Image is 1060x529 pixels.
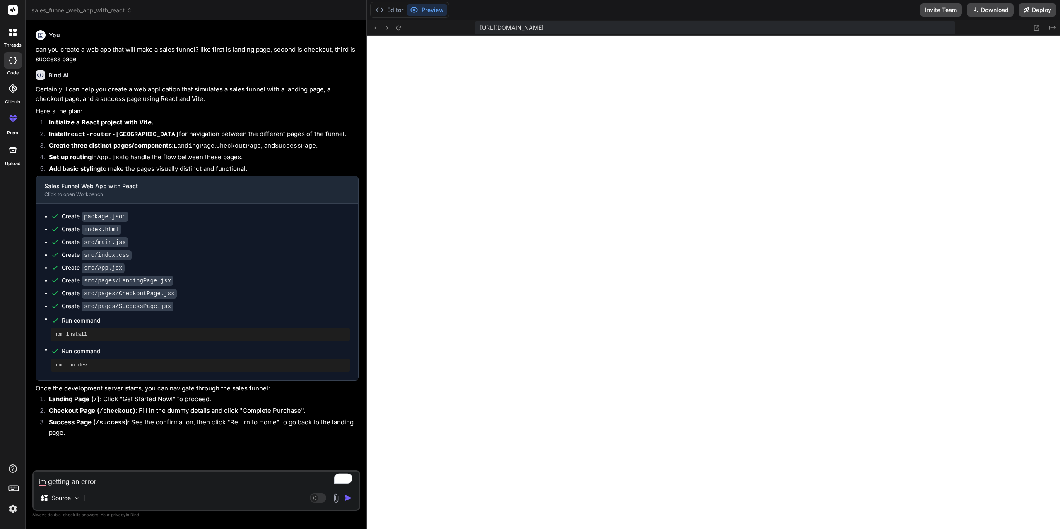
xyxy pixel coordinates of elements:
[48,71,69,79] h6: Bind AI
[94,396,97,403] code: /
[62,263,125,272] div: Create
[62,251,132,259] div: Create
[344,494,352,502] img: icon
[111,512,126,517] span: privacy
[1019,3,1056,17] button: Deploy
[82,225,121,235] code: index.html
[36,176,344,203] button: Sales Funnel Web App with ReactClick to open Workbench
[372,4,407,16] button: Editor
[82,276,173,286] code: src/pages/LandingPage.jsx
[275,143,316,150] code: SuccessPage
[173,143,214,150] code: LandingPage
[73,495,80,502] img: Pick Models
[6,502,20,516] img: settings
[62,276,173,285] div: Create
[44,191,336,198] div: Click to open Workbench
[54,331,347,338] pre: npm install
[7,129,18,136] label: prem
[920,3,962,17] button: Invite Team
[62,238,128,247] div: Create
[62,289,177,298] div: Create
[36,85,359,103] p: Certainly! I can help you create a web application that simulates a sales funnel with a landing p...
[97,154,123,161] code: App.jsx
[62,302,173,311] div: Create
[49,153,92,161] strong: Set up routing
[42,141,359,153] li: : , , and .
[42,129,359,141] li: for navigation between the different pages of the funnel.
[49,407,135,414] strong: Checkout Page ( )
[7,69,19,77] label: code
[49,130,179,138] strong: Install
[367,36,1060,529] iframe: To enrich screen reader interactions, please activate Accessibility in Grammarly extension settings
[82,237,128,247] code: src/main.jsx
[82,289,177,299] code: src/pages/CheckoutPage.jsx
[42,153,359,164] li: in to handle the flow between these pages.
[49,141,172,149] strong: Create three distinct pages/components
[82,212,128,222] code: package.json
[42,164,359,176] li: to make the pages visually distinct and functional.
[407,4,447,16] button: Preview
[4,42,22,49] label: threads
[36,384,359,393] p: Once the development server starts, you can navigate through the sales funnel:
[34,472,359,486] textarea: To enrich screen reader interactions, please activate Accessibility in Grammarly extension settings
[32,511,360,519] p: Always double-check its answers. Your in Bind
[42,395,359,406] li: : Click "Get Started Now!" to proceed.
[44,182,336,190] div: Sales Funnel Web App with React
[62,225,121,234] div: Create
[96,419,125,426] code: /success
[62,316,350,325] span: Run command
[54,362,347,369] pre: npm run dev
[49,118,154,126] strong: Initialize a React project with Vite.
[49,418,128,426] strong: Success Page ( )
[331,493,341,503] img: attachment
[216,143,261,150] code: CheckoutPage
[5,160,21,167] label: Upload
[67,131,179,138] code: react-router-[GEOGRAPHIC_DATA]
[5,98,20,105] label: GitHub
[967,3,1014,17] button: Download
[62,212,128,221] div: Create
[82,263,125,273] code: src/App.jsx
[82,250,132,260] code: src/index.css
[36,45,359,64] p: can you create a web app that will make a sales funnel? like first is landing page, second is che...
[49,165,101,172] strong: Add basic styling
[49,395,100,403] strong: Landing Page ( )
[99,408,133,415] code: /checkout
[42,406,359,418] li: : Fill in the dummy details and click "Complete Purchase".
[31,6,132,14] span: sales_funnel_web_app_with_react
[42,418,359,437] li: : See the confirmation, then click "Return to Home" to go back to the landing page.
[82,302,173,311] code: src/pages/SuccessPage.jsx
[52,494,71,502] p: Source
[480,24,544,32] span: [URL][DOMAIN_NAME]
[62,347,350,355] span: Run command
[36,107,359,116] p: Here's the plan:
[49,31,60,39] h6: You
